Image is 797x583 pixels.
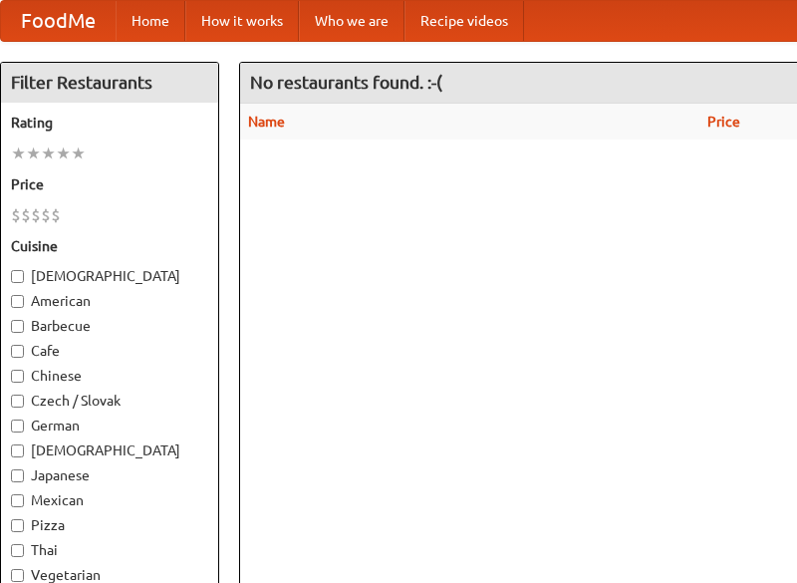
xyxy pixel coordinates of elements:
a: Recipe videos [404,1,524,41]
a: How it works [185,1,299,41]
label: [DEMOGRAPHIC_DATA] [11,440,208,460]
label: Japanese [11,465,208,485]
li: $ [31,204,41,226]
a: FoodMe [1,1,116,41]
li: ★ [56,143,71,164]
label: Thai [11,540,208,560]
li: ★ [41,143,56,164]
input: Pizza [11,519,24,532]
ng-pluralize: No restaurants found. :-( [250,73,442,92]
a: Price [707,114,740,130]
label: [DEMOGRAPHIC_DATA] [11,266,208,286]
input: [DEMOGRAPHIC_DATA] [11,444,24,457]
a: Home [116,1,185,41]
input: Japanese [11,469,24,482]
li: ★ [26,143,41,164]
input: Czech / Slovak [11,395,24,408]
label: Pizza [11,515,208,535]
li: ★ [11,143,26,164]
a: Name [248,114,285,130]
h5: Cuisine [11,236,208,256]
label: American [11,291,208,311]
label: Barbecue [11,316,208,336]
h5: Rating [11,113,208,133]
h5: Price [11,174,208,194]
input: Thai [11,544,24,557]
li: $ [41,204,51,226]
a: Who we are [299,1,404,41]
input: Vegetarian [11,569,24,582]
label: German [11,416,208,436]
li: ★ [71,143,86,164]
li: $ [21,204,31,226]
input: Mexican [11,494,24,507]
label: Czech / Slovak [11,391,208,411]
h4: Filter Restaurants [1,63,218,103]
label: Chinese [11,366,208,386]
input: German [11,420,24,433]
li: $ [11,204,21,226]
input: American [11,295,24,308]
label: Mexican [11,490,208,510]
input: Chinese [11,370,24,383]
input: Barbecue [11,320,24,333]
input: [DEMOGRAPHIC_DATA] [11,270,24,283]
li: $ [51,204,61,226]
label: Cafe [11,341,208,361]
input: Cafe [11,345,24,358]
